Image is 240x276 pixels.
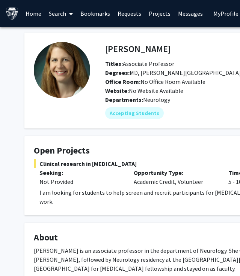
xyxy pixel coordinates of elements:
span: My Profile [213,10,238,17]
a: Requests [114,0,145,27]
b: Website: [105,87,129,94]
img: Johns Hopkins University Logo [6,7,19,20]
a: Search [45,0,77,27]
span: Associate Professor [105,60,174,67]
p: Seeking: [39,168,122,177]
b: Office Room: [105,78,140,85]
iframe: Chat [208,242,234,270]
span: No Website Available [105,87,183,94]
img: Profile Picture [34,42,90,98]
b: Degrees: [105,69,130,76]
b: Departments: [105,96,143,103]
span: Neurology [143,96,170,103]
div: Academic Credit, Volunteer [128,168,222,186]
a: Home [22,0,45,27]
p: Opportunity Type: [134,168,217,177]
a: Projects [145,0,174,27]
b: Titles: [105,60,123,67]
mat-chip: Accepting Students [105,107,164,119]
a: Messages [174,0,207,27]
span: No Office Room Available [105,78,205,85]
h4: [PERSON_NAME] [105,42,171,56]
a: Bookmarks [77,0,114,27]
div: Not Provided [39,177,122,186]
